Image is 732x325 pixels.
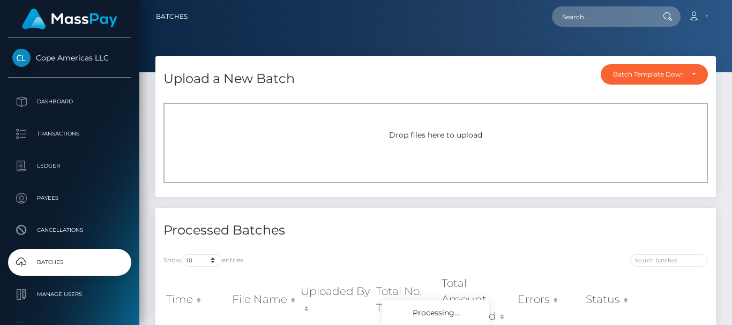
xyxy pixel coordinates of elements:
button: Batch Template Download [601,64,708,85]
a: Ledger [8,153,131,179]
img: MassPay Logo [22,9,117,29]
span: Drop files here to upload [389,130,482,140]
h4: Upload a New Batch [163,70,295,88]
a: Dashboard [8,88,131,115]
p: Batches [12,254,127,270]
p: Payees [12,190,127,206]
p: Cancellations [12,222,127,238]
div: Batch Template Download [613,70,683,79]
p: Dashboard [12,94,127,110]
a: Transactions [8,120,131,147]
p: Transactions [12,126,127,142]
img: Cope Americas LLC [12,49,31,67]
a: Batches [156,5,188,28]
h4: Processed Batches [163,221,428,240]
a: Cancellations [8,217,131,244]
p: Ledger [12,158,127,174]
a: Payees [8,185,131,211]
select: Showentries [182,254,222,267]
label: Show entries [163,254,244,267]
input: Search... [552,6,653,27]
a: Manage Users [8,281,131,308]
a: Batches [8,249,131,276]
span: Cope Americas LLC [8,53,131,63]
input: Search batches [630,254,708,267]
p: Manage Users [12,286,127,303]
